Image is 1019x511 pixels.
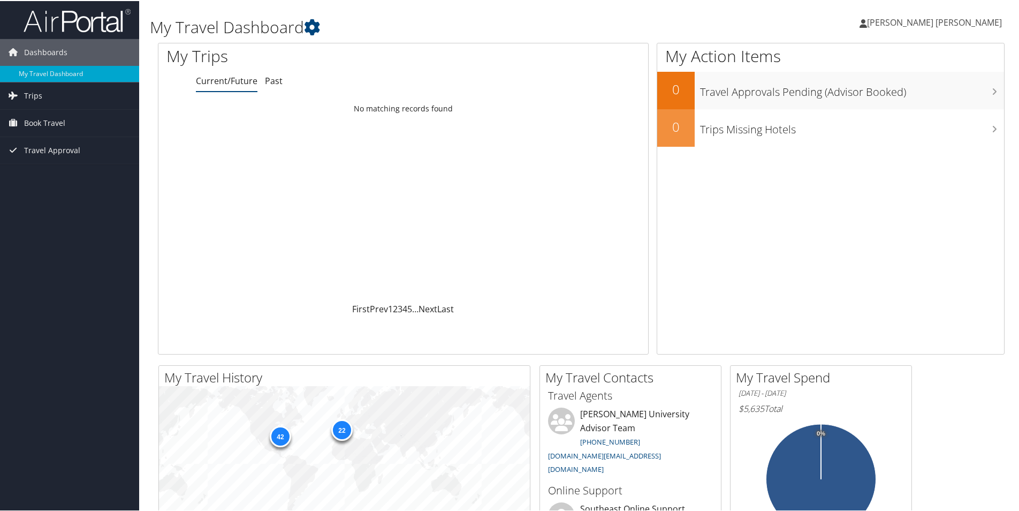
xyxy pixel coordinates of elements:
[736,367,911,386] h2: My Travel Spend
[265,74,283,86] a: Past
[352,302,370,314] a: First
[700,78,1004,99] h3: Travel Approvals Pending (Advisor Booked)
[24,81,42,108] span: Trips
[437,302,454,314] a: Last
[657,71,1004,108] a: 0Travel Approvals Pending (Advisor Booked)
[269,425,291,446] div: 42
[543,407,718,478] li: [PERSON_NAME] University Advisor Team
[580,436,640,446] a: [PHONE_NUMBER]
[407,302,412,314] a: 5
[402,302,407,314] a: 4
[370,302,388,314] a: Prev
[657,117,695,135] h2: 0
[412,302,419,314] span: …
[700,116,1004,136] h3: Trips Missing Hotels
[867,16,1002,27] span: [PERSON_NAME] [PERSON_NAME]
[548,450,661,474] a: [DOMAIN_NAME][EMAIL_ADDRESS][DOMAIN_NAME]
[548,387,713,402] h3: Travel Agents
[657,44,1004,66] h1: My Action Items
[860,5,1013,37] a: [PERSON_NAME] [PERSON_NAME]
[739,402,764,414] span: $5,635
[657,108,1004,146] a: 0Trips Missing Hotels
[331,418,352,440] div: 22
[739,402,903,414] h6: Total
[657,79,695,97] h2: 0
[24,109,65,136] span: Book Travel
[548,482,713,497] h3: Online Support
[196,74,257,86] a: Current/Future
[24,7,131,32] img: airportal-logo.png
[545,367,721,386] h2: My Travel Contacts
[164,367,530,386] h2: My Travel History
[817,430,825,436] tspan: 0%
[419,302,437,314] a: Next
[739,387,903,397] h6: [DATE] - [DATE]
[393,302,398,314] a: 2
[150,15,725,37] h1: My Travel Dashboard
[388,302,393,314] a: 1
[158,98,648,117] td: No matching records found
[398,302,402,314] a: 3
[166,44,436,66] h1: My Trips
[24,38,67,65] span: Dashboards
[24,136,80,163] span: Travel Approval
